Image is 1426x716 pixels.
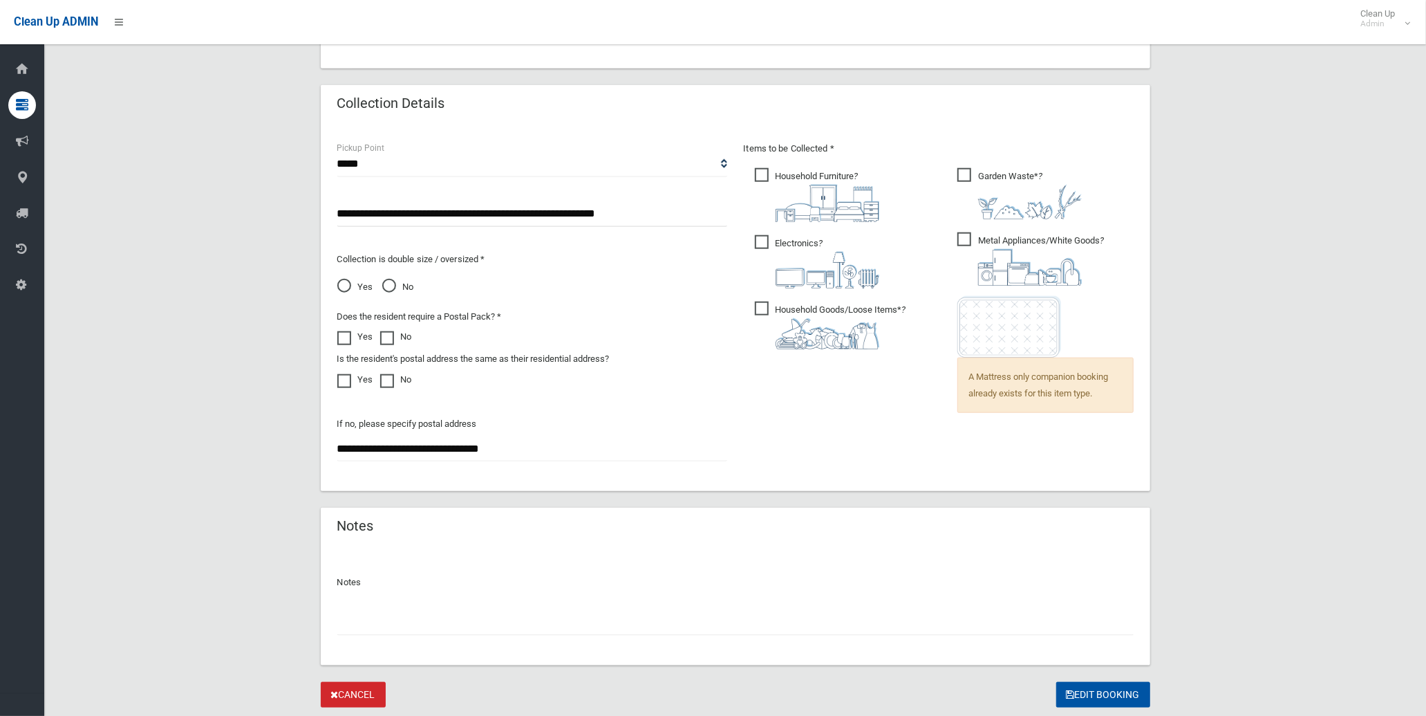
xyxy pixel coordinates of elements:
[337,371,373,388] label: Yes
[776,185,879,222] img: aa9efdbe659d29b613fca23ba79d85cb.png
[337,279,373,295] span: Yes
[337,416,477,432] label: If no, please specify postal address
[744,140,1134,157] p: Items to be Collected *
[382,279,414,295] span: No
[755,235,879,288] span: Electronics
[776,304,906,349] i: ?
[321,513,391,540] header: Notes
[957,358,1134,413] span: A Mattress only companion booking already exists for this item type.
[1056,682,1150,708] button: Edit Booking
[978,235,1104,286] i: ?
[776,238,879,288] i: ?
[380,371,412,388] label: No
[321,90,462,117] header: Collection Details
[337,309,502,325] label: Does the resident require a Postal Pack? *
[755,302,906,349] span: Household Goods/Loose Items*
[321,682,386,708] a: Cancel
[337,251,727,268] p: Collection is double size / oversized *
[1353,8,1409,29] span: Clean Up
[776,252,879,288] img: 394712a680b73dbc3d2a6a3a7ffe5a07.png
[337,351,610,367] label: Is the resident's postal address the same as their residential address?
[957,232,1104,286] span: Metal Appliances/White Goods
[337,329,373,345] label: Yes
[776,318,879,349] img: b13cc3517677393f34c0a387616ef184.png
[957,296,1061,358] img: e7408bece873d2c1783593a074e5cb2f.png
[755,168,879,222] span: Household Furniture
[978,171,1082,219] i: ?
[14,15,98,28] span: Clean Up ADMIN
[380,329,412,345] label: No
[337,574,1134,591] p: Notes
[978,185,1082,219] img: 4fd8a5c772b2c999c83690221e5242e0.png
[957,168,1082,219] span: Garden Waste*
[776,171,879,222] i: ?
[1360,19,1395,29] small: Admin
[978,249,1082,286] img: 36c1b0289cb1767239cdd3de9e694f19.png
